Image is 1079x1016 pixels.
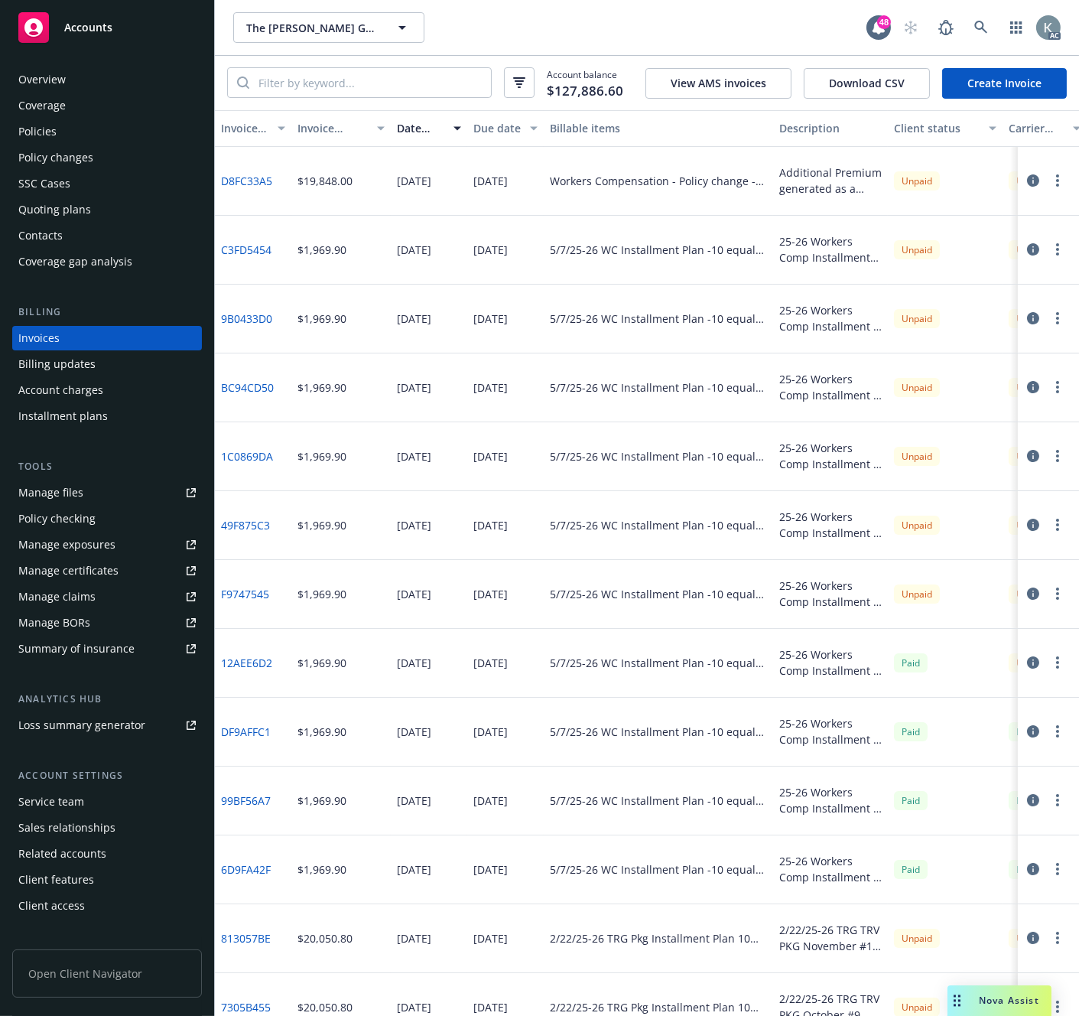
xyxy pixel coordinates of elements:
div: [DATE] [473,448,508,464]
div: Paid [1009,791,1042,810]
div: 25-26 Workers Comp Installment 5 (September) [779,578,882,610]
a: Overview [12,67,202,92]
div: Quoting plans [18,197,91,222]
div: $1,969.90 [297,379,346,396]
div: Unpaid [1009,447,1055,466]
svg: Search [237,77,249,89]
div: $1,969.90 [297,793,346,809]
div: Manage files [18,480,83,505]
div: [DATE] [473,861,508,878]
a: Start snowing [895,12,926,43]
div: Unpaid [894,378,940,397]
div: Unpaid [894,447,940,466]
a: Invoices [12,326,202,350]
img: photo [1036,15,1061,40]
button: Billable items [544,110,773,147]
div: Carrier status [1009,120,1064,136]
div: Invoice ID [221,120,268,136]
div: Unpaid [1009,929,1055,948]
div: [DATE] [473,724,508,740]
span: The [PERSON_NAME] Group of Companies [246,20,379,36]
div: Description [779,120,882,136]
div: 2/22/25-26 TRG Pkg Installment Plan 10 Equal Pays - Installment 10 [550,930,767,946]
div: Account settings [12,768,202,783]
div: Installment plans [18,404,108,428]
button: View AMS invoices [645,68,791,99]
div: Unpaid [894,240,940,259]
a: Client features [12,868,202,892]
a: Search [966,12,996,43]
div: 25-26 Workers Comp Installment 4 (August) [779,646,882,679]
a: Policies [12,119,202,144]
div: Unpaid [1009,309,1055,328]
a: Manage exposures [12,532,202,557]
a: DF9AFFC1 [221,724,271,740]
div: Related accounts [18,842,106,866]
span: Paid [1009,860,1042,879]
div: Service team [18,790,84,814]
div: SSC Cases [18,171,70,196]
span: Paid [894,653,928,672]
div: $1,969.90 [297,242,346,258]
div: Unpaid [894,929,940,948]
button: Invoice ID [215,110,291,147]
a: 7305B455 [221,999,271,1015]
div: Billing [12,304,202,320]
div: $1,969.90 [297,586,346,602]
div: [DATE] [473,793,508,809]
a: SSC Cases [12,171,202,196]
div: 2/22/25-26 TRG TRV PKG November #10 installment [779,922,882,954]
span: Account balance [547,68,623,98]
div: 25-26 Workers Comp Installment 9 ([DATE]) [779,302,882,334]
div: Sales relationships [18,816,115,840]
div: Manage certificates [18,558,119,583]
span: Accounts [64,21,112,34]
span: Paid [894,722,928,741]
div: [DATE] [397,242,431,258]
div: Invoices [18,326,60,350]
div: Coverage gap analysis [18,249,132,274]
a: Policy changes [12,145,202,170]
div: Unpaid [894,585,940,604]
div: Manage BORs [18,611,90,635]
div: 25-26 Workers Comp Installment 6 (October) [779,509,882,541]
div: [DATE] [397,999,431,1015]
button: Nova Assist [947,985,1051,1016]
div: $20,050.80 [297,930,353,946]
div: 5/7/25-26 WC Installment Plan -10 equal pays - Installment 7 [550,448,767,464]
div: $19,848.00 [297,173,353,189]
div: Drag to move [947,985,967,1016]
a: 49F875C3 [221,517,270,533]
div: [DATE] [397,379,431,396]
button: Description [773,110,888,147]
div: 5/7/25-26 WC Installment Plan -10 equal pays - Installment 5 [550,586,767,602]
div: Analytics hub [12,692,202,707]
div: Unpaid [1009,516,1055,535]
div: 25-26 Workers Comp Installment 1 (May) [779,853,882,885]
a: Client access [12,894,202,918]
div: Unpaid [1009,240,1055,259]
a: Sales relationships [12,816,202,840]
div: Paid [894,791,928,810]
a: Related accounts [12,842,202,866]
div: [DATE] [397,930,431,946]
div: Loss summary generator [18,713,145,738]
a: Switch app [1001,12,1032,43]
a: Coverage gap analysis [12,249,202,274]
div: Summary of insurance [18,637,135,661]
div: 5/7/25-26 WC Installment Plan -10 equal pays - Installment 1 [550,861,767,878]
span: Open Client Navigator [12,949,202,998]
div: Due date [473,120,521,136]
div: $1,969.90 [297,448,346,464]
button: Invoice amount [291,110,391,147]
a: Create Invoice [942,68,1067,99]
a: Billing updates [12,352,202,376]
div: Coverage [18,93,66,118]
div: [DATE] [473,242,508,258]
a: Quoting plans [12,197,202,222]
div: 2/22/25-26 TRG Pkg Installment Plan 10 Equal Pays - Installment 9 [550,999,767,1015]
div: Paid [894,860,928,879]
a: Loss summary generator [12,713,202,738]
div: Client status [894,120,980,136]
div: [DATE] [473,586,508,602]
